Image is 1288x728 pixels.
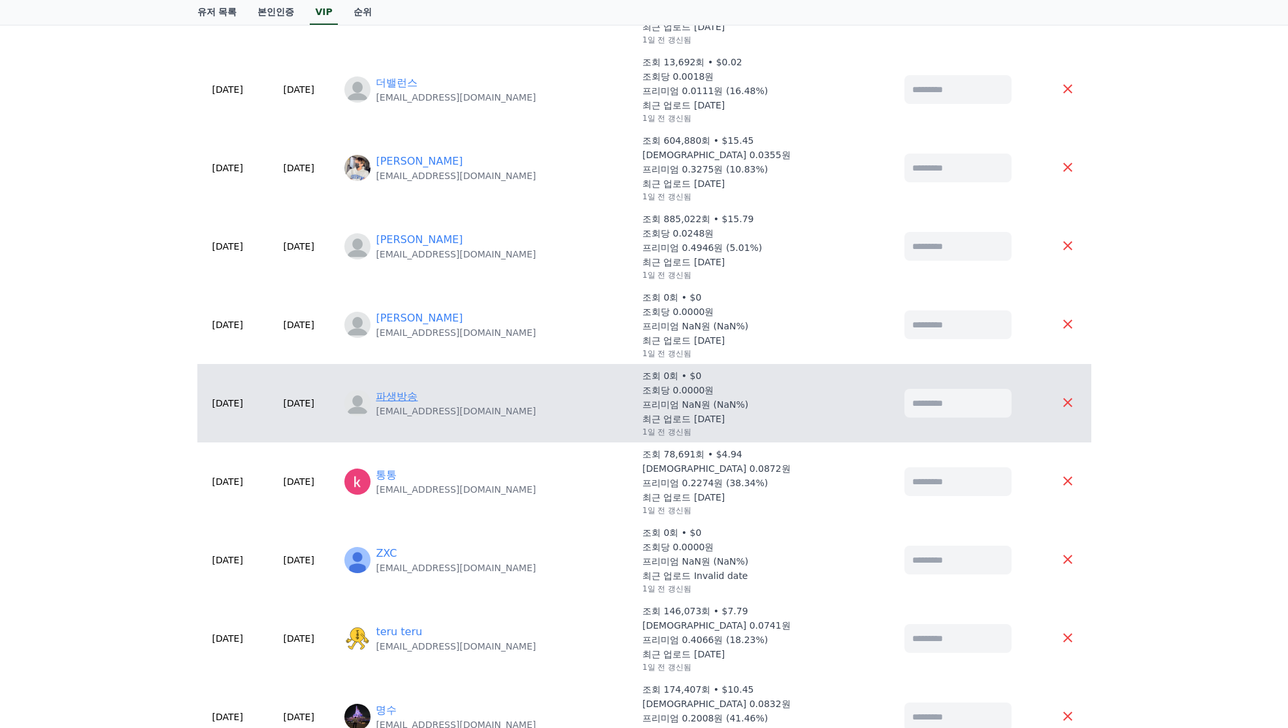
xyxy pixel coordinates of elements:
p: 1일 전 갱신됨 [642,348,691,359]
p: 1일 전 갱신됨 [642,35,691,45]
p: 프리미엄 NaN원 (NaN%) [642,555,748,568]
p: [EMAIL_ADDRESS][DOMAIN_NAME] [376,561,536,574]
a: [PERSON_NAME] [376,154,463,169]
td: [DATE] [258,50,339,129]
p: 최근 업로드 [DATE] [642,177,725,190]
p: [EMAIL_ADDRESS][DOMAIN_NAME] [376,169,536,182]
p: 조회당 0.0000원 [642,384,714,397]
p: [EMAIL_ADDRESS][DOMAIN_NAME] [376,405,536,418]
p: 프리미엄 0.3275원 (10.83%) [642,163,768,176]
img: https://lh3.googleusercontent.com/a/ACg8ocKhW7DOSSxXEahyzMVGynu3e6j2-ZuN91Drsi2gr1YUW94qyoz8=s96-c [344,155,371,181]
p: [EMAIL_ADDRESS][DOMAIN_NAME] [376,640,536,653]
a: Settings [169,414,251,447]
img: profile_blank.webp [344,233,371,259]
p: 최근 업로드 [DATE] [642,20,725,33]
p: 1일 전 갱신됨 [642,113,691,124]
p: 프리미엄 0.4066원 (18.23%) [642,633,768,646]
td: [DATE] [258,521,339,599]
td: [DATE] [258,286,339,364]
td: [DATE] [197,286,258,364]
span: Home [33,434,56,444]
td: [DATE] [197,129,258,207]
td: [DATE] [197,599,258,678]
p: 프리미엄 0.2008원 (41.46%) [642,712,768,725]
p: 프리미엄 0.4946원 (5.01%) [642,241,762,254]
p: 최근 업로드 [DATE] [642,256,725,269]
p: [DEMOGRAPHIC_DATA] 0.0832원 [642,697,791,710]
td: [DATE] [197,364,258,442]
a: 더밸런스 [376,75,418,91]
td: [DATE] [258,442,339,521]
td: [DATE] [197,207,258,286]
p: 조회 146,073회 • $7.79 [642,604,748,618]
p: 최근 업로드 [DATE] [642,99,725,112]
img: https://cdn.creward.net/profile/user/profile_blank.webp [344,76,371,103]
p: 1일 전 갱신됨 [642,270,691,280]
p: [DEMOGRAPHIC_DATA] 0.0741원 [642,619,791,632]
p: 최근 업로드 [DATE] [642,334,725,347]
img: https://lh3.googleusercontent.com/a/ACg8ocIBnWwqV0eXG_KuFoolGCfr3AxDWXc-3Vl4NaZtHcYys-323Q=s96-c [344,469,371,495]
a: ZXC [376,546,397,561]
a: [PERSON_NAME] [376,310,463,326]
p: 프리미엄 0.2274원 (38.34%) [642,476,768,489]
td: [DATE] [197,442,258,521]
span: Settings [193,434,225,444]
td: [DATE] [258,207,339,286]
p: 조회당 0.0018원 [642,70,714,83]
p: 조회 78,691회 • $4.94 [642,448,742,461]
p: 1일 전 갱신됨 [642,505,691,516]
p: 조회당 0.0248원 [642,227,714,240]
p: 조회 13,692회 • $0.02 [642,56,742,69]
p: 조회 174,407회 • $10.45 [642,683,754,696]
p: 최근 업로드 Invalid date [642,569,748,582]
p: 최근 업로드 [DATE] [642,491,725,504]
img: profile_blank.webp [344,390,371,416]
p: 프리미엄 0.0111원 (16.48%) [642,84,768,97]
p: [DEMOGRAPHIC_DATA] 0.0355원 [642,148,791,161]
td: [DATE] [258,599,339,678]
p: 조회당 0.0000원 [642,540,714,554]
a: teru teru [376,624,422,640]
td: [DATE] [197,50,258,129]
p: 1일 전 갱신됨 [642,662,691,672]
p: [EMAIL_ADDRESS][DOMAIN_NAME] [376,326,536,339]
a: 명수 [376,703,397,718]
p: [EMAIL_ADDRESS][DOMAIN_NAME] [376,248,536,261]
td: [DATE] [197,521,258,599]
span: Messages [108,435,147,445]
p: 조회 0회 • $0 [642,526,701,539]
p: 1일 전 갱신됨 [642,427,691,437]
p: [DEMOGRAPHIC_DATA] 0.0872원 [642,462,791,475]
a: [PERSON_NAME] [376,232,463,248]
p: 1일 전 갱신됨 [642,584,691,594]
p: 조회당 0.0000원 [642,305,714,318]
a: 파생방송 [376,389,418,405]
td: [DATE] [258,364,339,442]
p: 1일 전 갱신됨 [642,191,691,202]
p: 프리미엄 NaN원 (NaN%) [642,398,748,411]
td: [DATE] [258,129,339,207]
p: [EMAIL_ADDRESS][DOMAIN_NAME] [376,91,536,104]
p: [EMAIL_ADDRESS][DOMAIN_NAME] [376,483,536,496]
a: Home [4,414,86,447]
img: profile_blank.webp [344,312,371,338]
p: 조회 885,022회 • $15.79 [642,212,754,225]
a: 통통 [376,467,397,483]
p: 조회 604,880회 • $15.45 [642,134,754,147]
p: 최근 업로드 [DATE] [642,412,725,425]
a: Messages [86,414,169,447]
img: https://lh3.googleusercontent.com/a-/ALV-UjUDpDOdzapSYu5gQUXAqLKQYf9Reh34lBkDwhkILtsqCagdnkEXudgD... [344,547,371,573]
p: 프리미엄 NaN원 (NaN%) [642,320,748,333]
p: 최근 업로드 [DATE] [642,648,725,661]
img: https://lh3.googleusercontent.com/a/ACg8ocInbsarsBwaGz6uD2KYcdRWR0Zi81cgQ2RjLsTTP6BNHN9DSug=s96-c [344,625,371,652]
p: 조회 0회 • $0 [642,291,701,304]
p: 조회 0회 • $0 [642,369,701,382]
